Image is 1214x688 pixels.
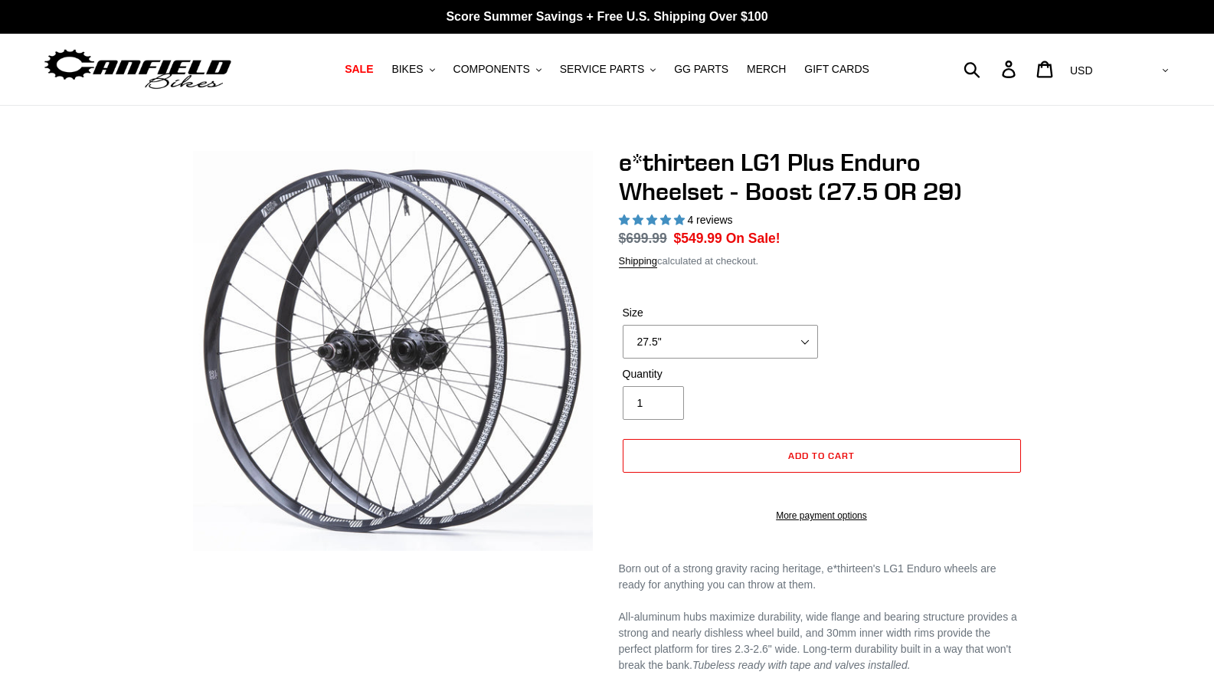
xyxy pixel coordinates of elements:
span: SALE [345,63,373,76]
input: Search [972,52,1011,86]
span: 4 reviews [687,214,732,226]
a: More payment options [623,509,1021,523]
label: Size [623,305,818,321]
h1: e*thirteen LG1 Plus Enduro Wheelset - Boost (27.5 OR 29) [619,148,1025,207]
span: Add to cart [788,450,855,461]
em: Tubeless ready with tape and valves installed. [692,659,911,671]
button: COMPONENTS [446,59,549,80]
a: Shipping [619,255,658,268]
button: Add to cart [623,439,1021,473]
p: All-aluminum hubs maximize durability, wide flange and bearing structure provides a strong and ne... [619,609,1025,673]
span: $549.99 [674,231,722,246]
span: SERVICE PARTS [560,63,644,76]
label: Quantity [623,366,818,382]
img: Canfield Bikes [42,45,234,93]
a: SALE [337,59,381,80]
a: MERCH [739,59,794,80]
span: 5.00 stars [619,214,688,226]
span: MERCH [747,63,786,76]
button: SERVICE PARTS [552,59,663,80]
div: Born out of a strong gravity racing heritage, e*thirteen's LG1 Enduro wheels are ready for anythi... [619,561,1025,593]
span: On Sale! [726,228,780,248]
a: GIFT CARDS [797,59,877,80]
a: GG PARTS [666,59,736,80]
span: GG PARTS [674,63,728,76]
s: $699.99 [619,231,667,246]
span: COMPONENTS [453,63,530,76]
span: BIKES [391,63,423,76]
span: GIFT CARDS [804,63,869,76]
div: calculated at checkout. [619,254,1025,269]
button: BIKES [384,59,442,80]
